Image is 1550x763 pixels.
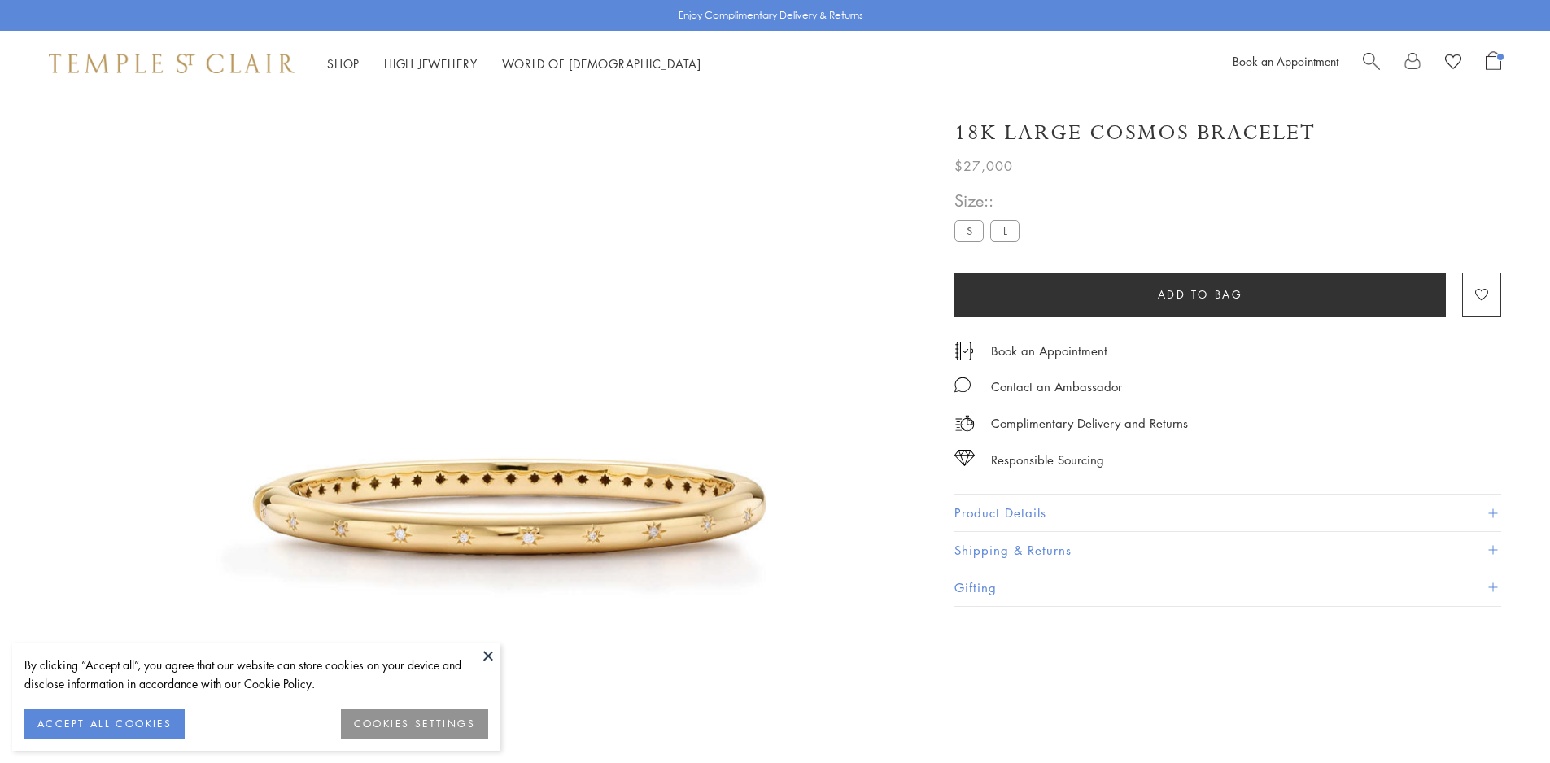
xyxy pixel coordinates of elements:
img: Temple St. Clair [49,54,295,73]
p: Complimentary Delivery and Returns [991,413,1188,434]
button: Add to bag [954,272,1446,317]
a: High JewelleryHigh Jewellery [384,55,478,72]
p: Enjoy Complimentary Delivery & Returns [679,7,863,24]
span: Size:: [954,187,1026,214]
div: Contact an Ambassador [991,377,1122,397]
label: L [990,220,1020,241]
div: Responsible Sourcing [991,450,1104,470]
button: Shipping & Returns [954,532,1501,569]
img: icon_appointment.svg [954,342,974,360]
img: icon_sourcing.svg [954,450,975,466]
button: Product Details [954,495,1501,531]
button: Gifting [954,569,1501,606]
a: Search [1363,51,1380,76]
img: MessageIcon-01_2.svg [954,377,971,393]
nav: Main navigation [327,54,701,74]
div: By clicking “Accept all”, you agree that our website can store cookies on your device and disclos... [24,656,488,693]
a: Book an Appointment [991,342,1107,360]
a: ShopShop [327,55,360,72]
a: View Wishlist [1445,51,1461,76]
a: Open Shopping Bag [1486,51,1501,76]
span: $27,000 [954,155,1013,177]
h1: 18K Large Cosmos Bracelet [954,119,1316,147]
button: ACCEPT ALL COOKIES [24,709,185,739]
img: icon_delivery.svg [954,413,975,434]
a: World of [DEMOGRAPHIC_DATA]World of [DEMOGRAPHIC_DATA] [502,55,701,72]
label: S [954,220,984,241]
button: COOKIES SETTINGS [341,709,488,739]
a: Book an Appointment [1233,53,1338,69]
span: Add to bag [1158,286,1243,303]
